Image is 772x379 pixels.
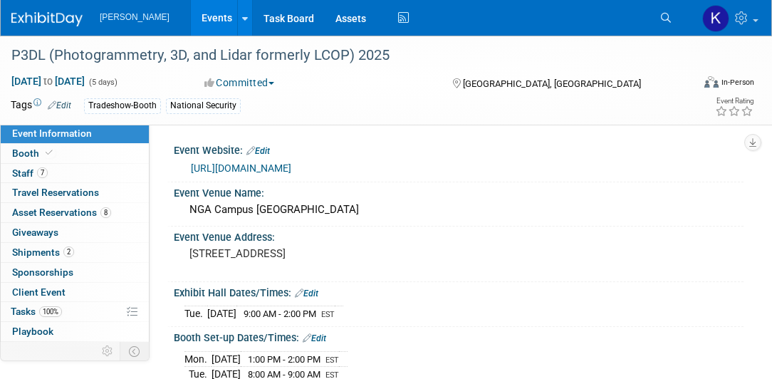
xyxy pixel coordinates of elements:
[100,12,169,22] span: [PERSON_NAME]
[325,355,339,365] span: EST
[6,43,681,68] div: P3DL (Photogrammetry, 3D, and Lidar formerly LCOP) 2025
[199,76,280,90] button: Committed
[721,77,754,88] div: In-Person
[295,289,318,298] a: Edit
[12,167,48,179] span: Staff
[174,227,744,244] div: Event Venue Address:
[1,164,149,183] a: Staff7
[184,306,207,321] td: Tue.
[63,246,74,257] span: 2
[246,146,270,156] a: Edit
[640,74,755,95] div: Event Format
[174,327,744,346] div: Booth Set-up Dates/Times:
[463,78,641,89] span: [GEOGRAPHIC_DATA], [GEOGRAPHIC_DATA]
[12,207,111,218] span: Asset Reservations
[12,266,73,278] span: Sponsorships
[84,98,161,113] div: Tradeshow-Booth
[12,326,53,337] span: Playbook
[207,306,236,321] td: [DATE]
[1,223,149,242] a: Giveaways
[184,351,212,367] td: Mon.
[11,98,71,114] td: Tags
[212,351,241,367] td: [DATE]
[12,246,74,258] span: Shipments
[1,283,149,302] a: Client Event
[12,227,58,238] span: Giveaways
[1,183,149,202] a: Travel Reservations
[1,302,149,321] a: Tasks100%
[184,199,733,221] div: NGA Campus [GEOGRAPHIC_DATA]
[166,98,241,113] div: National Security
[11,306,62,317] span: Tasks
[48,100,71,110] a: Edit
[174,140,744,158] div: Event Website:
[11,12,83,26] img: ExhibitDay
[321,310,335,319] span: EST
[244,308,316,319] span: 9:00 AM - 2:00 PM
[39,306,62,317] span: 100%
[41,76,55,87] span: to
[95,342,120,360] td: Personalize Event Tab Strip
[191,162,291,174] a: [URL][DOMAIN_NAME]
[46,149,53,157] i: Booth reservation complete
[1,144,149,163] a: Booth
[303,333,326,343] a: Edit
[174,182,744,200] div: Event Venue Name:
[1,263,149,282] a: Sponsorships
[174,282,744,301] div: Exhibit Hall Dates/Times:
[120,342,150,360] td: Toggle Event Tabs
[1,322,149,341] a: Playbook
[1,203,149,222] a: Asset Reservations8
[11,75,85,88] span: [DATE] [DATE]
[1,243,149,262] a: Shipments2
[12,128,92,139] span: Event Information
[100,207,111,218] span: 8
[248,354,320,365] span: 1:00 PM - 2:00 PM
[1,124,149,143] a: Event Information
[715,98,753,105] div: Event Rating
[37,167,48,178] span: 7
[12,286,66,298] span: Client Event
[12,187,99,198] span: Travel Reservations
[88,78,118,87] span: (5 days)
[189,247,395,260] pre: [STREET_ADDRESS]
[12,147,56,159] span: Booth
[704,76,719,88] img: Format-Inperson.png
[702,5,729,32] img: Kim Hansen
